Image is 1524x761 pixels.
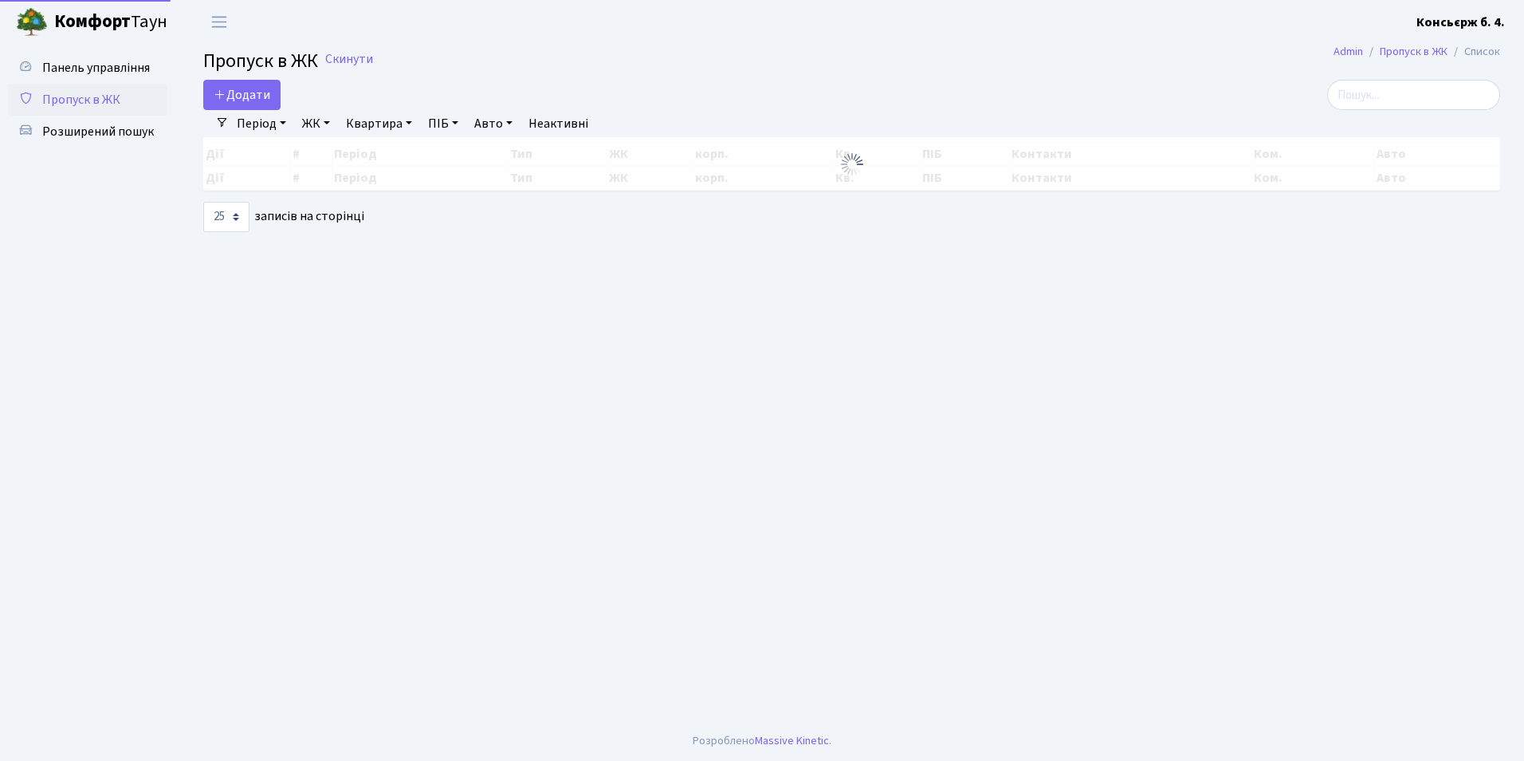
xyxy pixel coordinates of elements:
[1327,80,1500,110] input: Пошук...
[54,9,167,36] span: Таун
[468,110,519,137] a: Авто
[230,110,293,137] a: Період
[1416,14,1505,31] b: Консьєрж б. 4.
[199,9,239,35] button: Переключити навігацію
[325,52,373,67] a: Скинути
[839,152,865,177] img: Обробка...
[8,52,167,84] a: Панель управління
[1333,43,1363,60] a: Admin
[1447,43,1500,61] li: Список
[1380,43,1447,60] a: Пропуск в ЖК
[693,732,831,750] div: Розроблено .
[203,80,281,110] a: Додати
[1310,35,1524,69] nav: breadcrumb
[54,9,131,34] b: Комфорт
[42,91,120,108] span: Пропуск в ЖК
[203,47,318,75] span: Пропуск в ЖК
[1416,13,1505,32] a: Консьєрж б. 4.
[203,202,364,232] label: записів на сторінці
[203,202,249,232] select: записів на сторінці
[8,84,167,116] a: Пропуск в ЖК
[522,110,595,137] a: Неактивні
[16,6,48,38] img: logo.png
[214,86,270,104] span: Додати
[755,732,829,749] a: Massive Kinetic
[422,110,465,137] a: ПІБ
[8,116,167,148] a: Розширений пошук
[42,59,150,77] span: Панель управління
[296,110,336,137] a: ЖК
[42,123,154,140] span: Розширений пошук
[340,110,418,137] a: Квартира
